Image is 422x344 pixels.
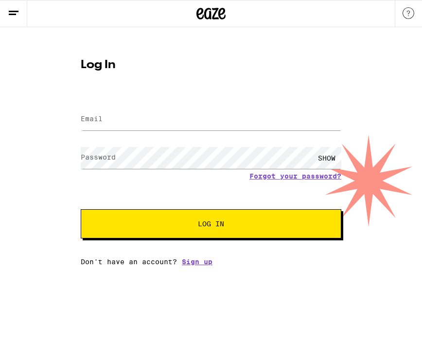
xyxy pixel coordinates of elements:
h1: Log In [81,59,341,71]
a: Forgot your password? [249,172,341,180]
button: Log In [81,209,341,238]
span: Log In [198,220,224,227]
label: Email [81,115,103,123]
div: SHOW [312,147,341,169]
label: Password [81,153,116,161]
div: Don't have an account? [81,258,341,266]
input: Email [81,109,341,130]
a: Sign up [182,258,212,266]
